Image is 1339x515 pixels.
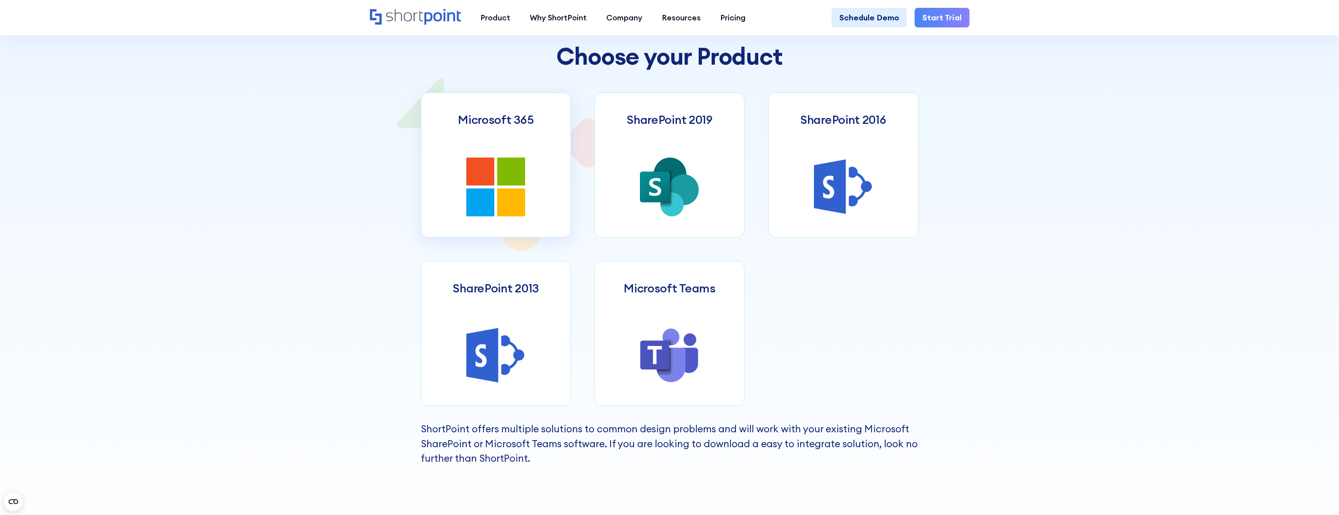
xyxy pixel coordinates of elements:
div: Pricing [720,12,746,24]
div: Product [480,12,510,24]
a: Company [596,8,652,27]
a: Start Trial [915,8,969,27]
button: Open CMP widget [4,492,23,511]
div: Why ShortPoint [530,12,587,24]
h2: Choose your Product [421,43,919,69]
div: All the design tools you need [421,27,919,35]
a: Home [370,9,461,26]
a: Microsoft 365 [421,92,571,238]
iframe: Chat Widget [1198,424,1339,515]
a: Resources [652,8,710,27]
a: Why ShortPoint [520,8,596,27]
a: SharePoint 2016 [768,92,918,238]
div: Company [606,12,642,24]
a: Pricing [710,8,756,27]
a: Product [471,8,520,27]
a: Microsoft Teams [594,261,745,406]
div: Resources [662,12,701,24]
a: SharePoint 2019 [594,92,745,238]
a: Schedule Demo [832,8,907,27]
h3: SharePoint 2013 [453,281,539,295]
h3: Microsoft 365 [458,112,534,127]
p: ShortPoint offers multiple solutions to common design problems and will work with your existing M... [421,422,919,466]
h3: SharePoint 2019 [627,112,712,127]
a: SharePoint 2013 [421,261,571,406]
h3: Microsoft Teams [623,281,716,295]
h3: SharePoint 2016 [800,112,886,127]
